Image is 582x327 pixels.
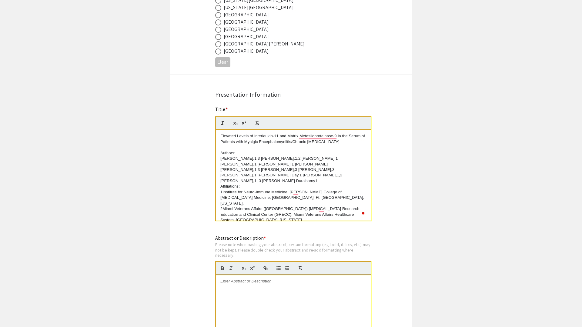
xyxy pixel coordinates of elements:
div: [GEOGRAPHIC_DATA] [224,33,269,40]
div: Presentation Information [215,90,367,99]
mat-label: Abstract or Description [215,235,266,241]
p: Authors: [220,150,366,156]
p: Elevated Levels of Interleukin-11 and Matrix Metaslloproteinase-9 in the Serum of Patients with M... [220,133,366,145]
p: 2Miami Veterans Affairs ([GEOGRAPHIC_DATA]) [MEDICAL_DATA] Research Education and Clinical Center... [220,206,366,223]
button: Clear [215,57,230,67]
mat-label: Title [215,106,228,112]
p: Affiliations: [220,184,366,189]
div: [GEOGRAPHIC_DATA] [224,18,269,26]
p: 1Institute for Neuro-Immune Medicine, [PERSON_NAME] College of [MEDICAL_DATA] Medicine, [GEOGRAPH... [220,189,366,206]
div: To enrich screen reader interactions, please activate Accessibility in Grammarly extension settings [216,130,371,221]
div: [GEOGRAPHIC_DATA] [224,48,269,55]
div: [US_STATE][GEOGRAPHIC_DATA] [224,4,294,11]
iframe: Chat [5,300,26,322]
div: [GEOGRAPHIC_DATA] [224,26,269,33]
div: [GEOGRAPHIC_DATA] [224,11,269,18]
div: Please note when pasting your abstract, certain formatting (e.g. bold, italics, etc.) may not be ... [215,242,371,258]
p: [PERSON_NAME],1,3 [PERSON_NAME],1,2 [PERSON_NAME],1 [PERSON_NAME],1 [PERSON_NAME],1 [PERSON_NAME]... [220,156,366,184]
div: [GEOGRAPHIC_DATA][PERSON_NAME] [224,40,305,48]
